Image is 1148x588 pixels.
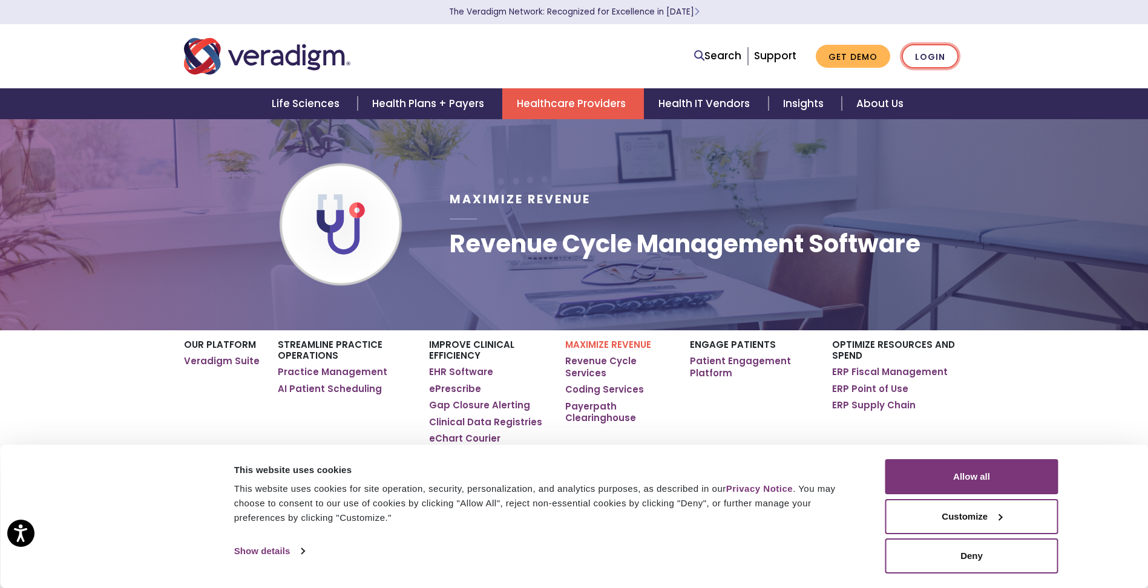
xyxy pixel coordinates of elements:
[502,88,644,119] a: Healthcare Providers
[429,433,500,445] a: eChart Courier
[694,6,700,18] span: Learn More
[916,501,1133,573] iframe: Drift Chat Widget
[832,383,908,395] a: ERP Point of Use
[565,384,644,396] a: Coding Services
[429,366,493,378] a: EHR Software
[429,399,530,411] a: Gap Closure Alerting
[234,542,304,560] a: Show details
[449,6,700,18] a: The Veradigm Network: Recognized for Excellence in [DATE]Learn More
[450,191,591,207] span: Maximize Revenue
[726,483,793,494] a: Privacy Notice
[565,400,671,424] a: Payerpath Clearinghouse
[429,383,481,395] a: ePrescribe
[184,36,350,76] img: Veradigm logo
[885,459,1058,494] button: Allow all
[358,88,502,119] a: Health Plans + Payers
[832,366,948,378] a: ERP Fiscal Management
[754,48,796,63] a: Support
[885,538,1058,573] button: Deny
[690,355,814,379] a: Patient Engagement Platform
[278,383,382,395] a: AI Patient Scheduling
[450,229,920,258] h1: Revenue Cycle Management Software
[842,88,918,119] a: About Us
[816,45,890,68] a: Get Demo
[234,463,858,477] div: This website uses cookies
[694,48,741,64] a: Search
[769,88,842,119] a: Insights
[644,88,768,119] a: Health IT Vendors
[832,399,916,411] a: ERP Supply Chain
[257,88,358,119] a: Life Sciences
[184,355,260,367] a: Veradigm Suite
[234,482,858,525] div: This website uses cookies for site operation, security, personalization, and analytics purposes, ...
[429,416,542,428] a: Clinical Data Registries
[885,499,1058,534] button: Customize
[278,366,387,378] a: Practice Management
[902,44,959,69] a: Login
[565,355,671,379] a: Revenue Cycle Services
